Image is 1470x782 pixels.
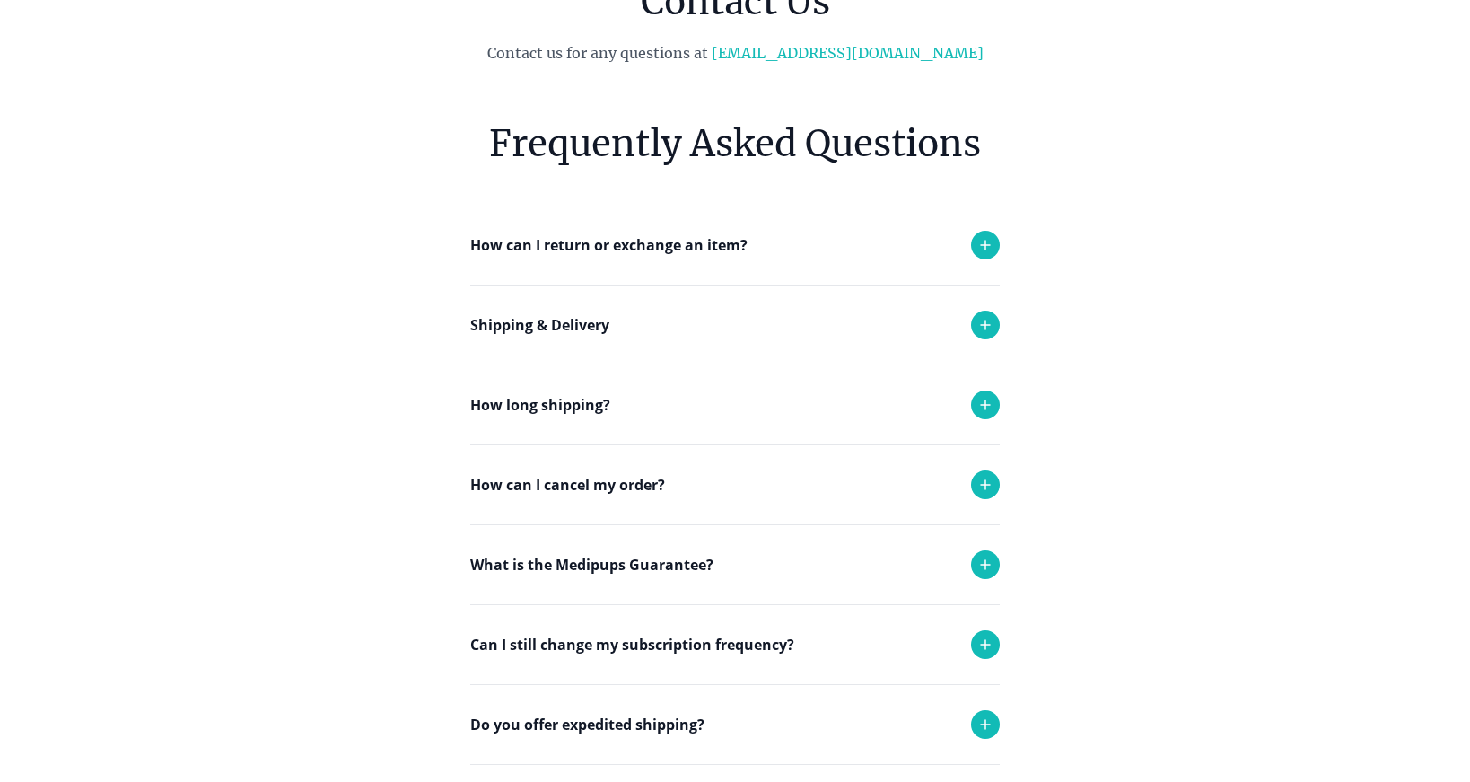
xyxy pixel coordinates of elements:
[470,394,610,416] p: How long shipping?
[470,714,704,735] p: Do you offer expedited shipping?
[470,314,609,336] p: Shipping & Delivery
[470,684,1000,778] div: Yes you can. Simply reach out to support and we will adjust your monthly deliveries!
[470,604,1000,719] div: If you received the wrong product or your product was damaged in transit, we will replace it with...
[470,634,794,655] p: Can I still change my subscription frequency?
[470,524,1000,682] div: Any refund request and cancellation are subject to approval and turn around time is 24-48 hours. ...
[712,44,984,62] a: [EMAIL_ADDRESS][DOMAIN_NAME]
[470,118,1000,170] h6: Frequently Asked Questions
[470,474,665,496] p: How can I cancel my order?
[470,554,713,576] p: What is the Medipups Guarantee?
[470,444,1000,516] div: Each order takes 1-2 business days to be delivered.
[470,234,748,256] p: How can I return or exchange an item?
[370,42,1100,64] p: Contact us for any questions at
